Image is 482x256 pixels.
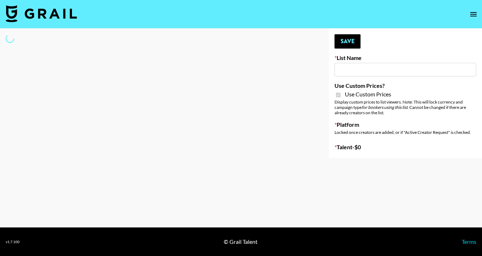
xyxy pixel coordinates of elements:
label: Use Custom Prices? [335,82,476,89]
div: Display custom prices to list viewers. Note: This will lock currency and campaign type . Cannot b... [335,99,476,115]
a: Terms [462,238,476,245]
div: v 1.7.100 [6,240,20,244]
div: © Grail Talent [224,238,258,245]
em: for bookers using this list [362,105,408,110]
img: Grail Talent [6,5,77,22]
button: open drawer [466,7,481,21]
span: Use Custom Prices [345,91,391,98]
button: Save [335,34,361,49]
div: Locked once creators are added, or if "Active Creator Request" is checked. [335,130,476,135]
label: Talent - $ 0 [335,144,476,151]
label: Platform [335,121,476,128]
label: List Name [335,54,476,61]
